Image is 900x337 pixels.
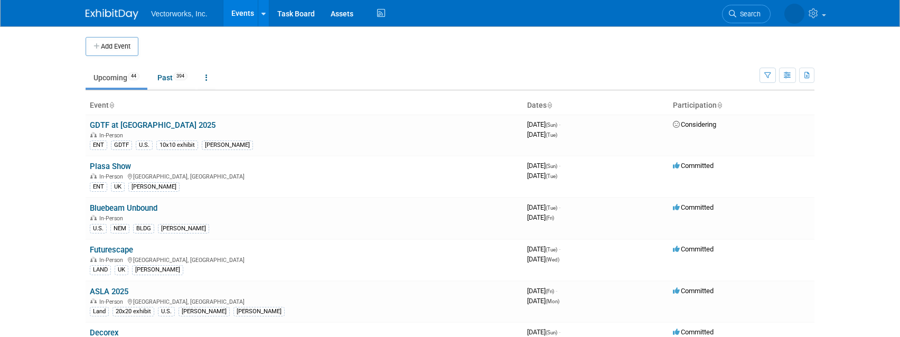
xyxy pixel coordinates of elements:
img: In-Person Event [90,298,97,304]
div: [PERSON_NAME] [179,307,230,316]
div: U.S. [158,307,175,316]
div: [GEOGRAPHIC_DATA], [GEOGRAPHIC_DATA] [90,172,519,180]
div: UK [115,265,128,275]
div: [PERSON_NAME] [233,307,285,316]
span: [DATE] [527,213,554,221]
div: BLDG [133,224,154,233]
div: GDTF [111,141,132,150]
span: (Fri) [546,288,554,294]
span: (Tue) [546,132,557,138]
span: Search [736,10,761,18]
img: In-Person Event [90,215,97,220]
span: [DATE] [527,203,560,211]
a: Sort by Event Name [109,101,114,109]
span: Committed [673,287,714,295]
a: Sort by Start Date [547,101,552,109]
div: NEM [110,224,129,233]
span: Committed [673,245,714,253]
div: [PERSON_NAME] [128,182,180,192]
span: In-Person [99,298,126,305]
div: 20x20 exhibit [112,307,154,316]
img: In-Person Event [90,257,97,262]
img: In-Person Event [90,132,97,137]
span: 394 [173,72,187,80]
span: - [559,203,560,211]
div: UK [111,182,125,192]
span: Considering [673,120,716,128]
a: GDTF at [GEOGRAPHIC_DATA] 2025 [90,120,215,130]
a: Search [722,5,771,23]
span: - [559,120,560,128]
div: ENT [90,182,107,192]
div: U.S. [90,224,107,233]
span: [DATE] [527,297,559,305]
button: Add Event [86,37,138,56]
span: [DATE] [527,245,560,253]
a: ASLA 2025 [90,287,128,296]
span: Vectorworks, Inc. [151,10,208,18]
span: (Sun) [546,330,557,335]
span: - [556,287,557,295]
span: Committed [673,203,714,211]
img: In-Person Event [90,173,97,179]
span: (Wed) [546,257,559,263]
span: Committed [673,328,714,336]
span: - [559,245,560,253]
span: [DATE] [527,255,559,263]
span: (Tue) [546,205,557,211]
span: In-Person [99,173,126,180]
div: Land [90,307,109,316]
span: - [559,328,560,336]
span: - [559,162,560,170]
span: (Sun) [546,163,557,169]
a: Upcoming44 [86,68,147,88]
th: Event [86,97,523,115]
span: (Tue) [546,173,557,179]
span: 44 [128,72,139,80]
span: (Mon) [546,298,559,304]
th: Dates [523,97,669,115]
span: [DATE] [527,328,560,336]
img: ExhibitDay [86,9,138,20]
span: [DATE] [527,120,560,128]
span: (Sun) [546,122,557,128]
span: (Fri) [546,215,554,221]
div: 10x10 exhibit [156,141,198,150]
span: [DATE] [527,162,560,170]
span: In-Person [99,132,126,139]
span: [DATE] [527,172,557,180]
span: [DATE] [527,287,557,295]
span: In-Person [99,215,126,222]
a: Bluebeam Unbound [90,203,157,213]
img: Tania Arabian [784,4,804,24]
div: [PERSON_NAME] [158,224,209,233]
div: [GEOGRAPHIC_DATA], [GEOGRAPHIC_DATA] [90,255,519,264]
th: Participation [669,97,814,115]
div: ENT [90,141,107,150]
a: Sort by Participation Type [717,101,722,109]
div: LAND [90,265,111,275]
span: Committed [673,162,714,170]
span: (Tue) [546,247,557,252]
div: [GEOGRAPHIC_DATA], [GEOGRAPHIC_DATA] [90,297,519,305]
div: [PERSON_NAME] [202,141,253,150]
a: Plasa Show [90,162,131,171]
a: Futurescape [90,245,133,255]
span: In-Person [99,257,126,264]
span: [DATE] [527,130,557,138]
a: Past394 [149,68,195,88]
div: U.S. [136,141,153,150]
div: [PERSON_NAME] [132,265,183,275]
